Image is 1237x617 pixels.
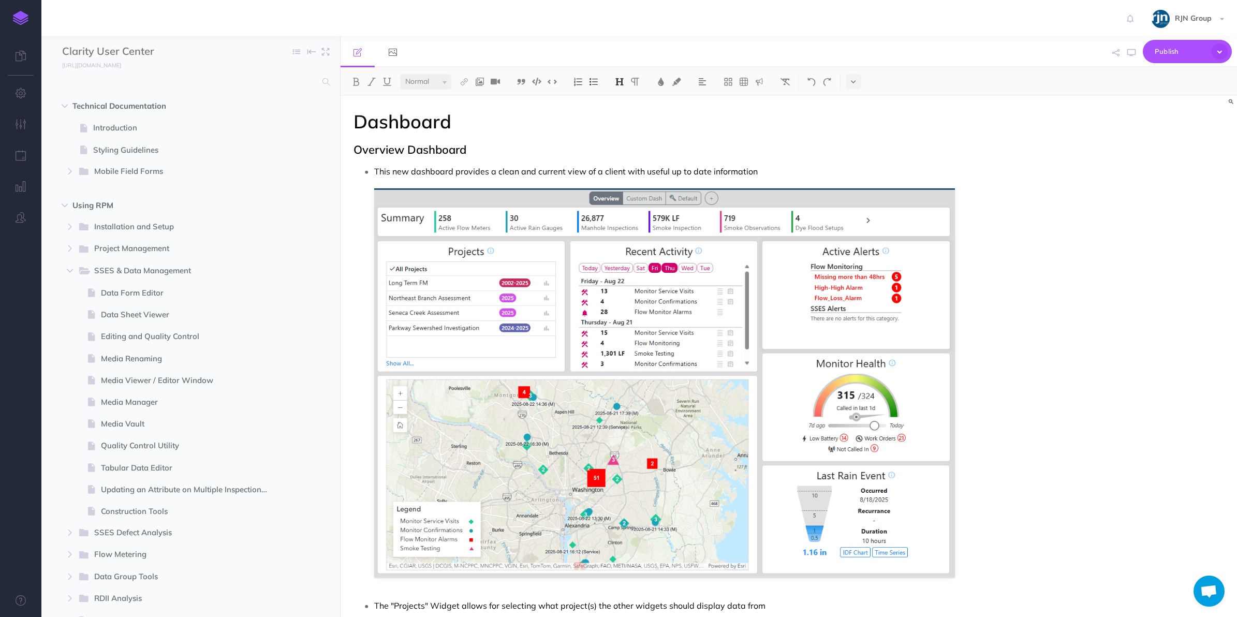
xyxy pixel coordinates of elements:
img: logo-mark.svg [13,11,28,25]
span: Using RPM [72,199,265,212]
span: Data Form Editor [101,287,278,299]
span: Styling Guidelines [93,144,278,156]
img: Undo [807,78,816,86]
img: Redo [822,78,832,86]
a: Open chat [1194,576,1225,607]
span: Flow Metering [94,548,262,562]
span: Mobile Field Forms [94,165,262,179]
img: Inline code button [548,78,557,85]
span: Updating an Attribute on Multiple Inspections Using GIS [101,483,278,496]
span: Introduction [93,122,278,134]
img: Blockquote button [517,78,526,86]
small: [URL][DOMAIN_NAME] [62,62,121,69]
h1: Dashboard [354,111,955,132]
span: Installation and Setup [94,221,262,234]
span: RJN Group [1170,13,1217,23]
input: Search [62,72,316,91]
span: Project Management [94,242,262,256]
a: [URL][DOMAIN_NAME] [41,60,131,70]
img: Headings dropdown button [615,78,624,86]
img: Code block button [532,78,541,85]
span: Construction Tools [101,505,278,518]
span: Data Group Tools [94,570,262,584]
img: Bold button [351,78,361,86]
img: Text color button [656,78,666,86]
span: Media Renaming [101,352,278,365]
span: Technical Documentation [72,100,265,112]
p: This new dashboard provides a clean and current view of a client with useful up to date information [374,164,955,179]
img: qOk4ELZV8BckfBGsOcnHYIzU57XHwz04oqaxT1D6.jpeg [1152,10,1170,28]
img: Unordered list button [589,78,598,86]
img: Link button [460,78,469,86]
span: Media Vault [101,418,278,430]
button: Publish [1143,40,1232,63]
span: Tabular Data Editor [101,462,278,474]
img: Clear styles button [781,78,790,86]
img: Paragraph button [630,78,640,86]
img: Callout dropdown menu button [755,78,764,86]
span: RDII Analysis [94,592,262,606]
input: Documentation Name [62,44,184,60]
img: Italic button [367,78,376,86]
h2: Overview Dashboard [354,143,955,156]
p: The "Projects" Widget allows for selecting what project(s) the other widgets should display data ... [374,598,955,613]
img: Add image button [475,78,484,86]
img: Underline button [382,78,392,86]
img: Text background color button [672,78,681,86]
span: Media Viewer / Editor Window [101,374,278,387]
span: SSES & Data Management [94,265,262,278]
span: SSES Defect Analysis [94,526,262,540]
img: Create table button [739,78,748,86]
img: Alignment dropdown menu button [698,78,707,86]
span: Quality Control Utility [101,439,278,452]
img: Ordered list button [573,78,583,86]
img: Ll6zU3HPKG3SjcgDv7d3.png [374,188,955,577]
span: Data Sheet Viewer [101,308,278,321]
span: Media Manager [101,396,278,408]
span: Publish [1155,43,1206,60]
span: Editing and Quality Control [101,330,278,343]
img: Add video button [491,78,500,86]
